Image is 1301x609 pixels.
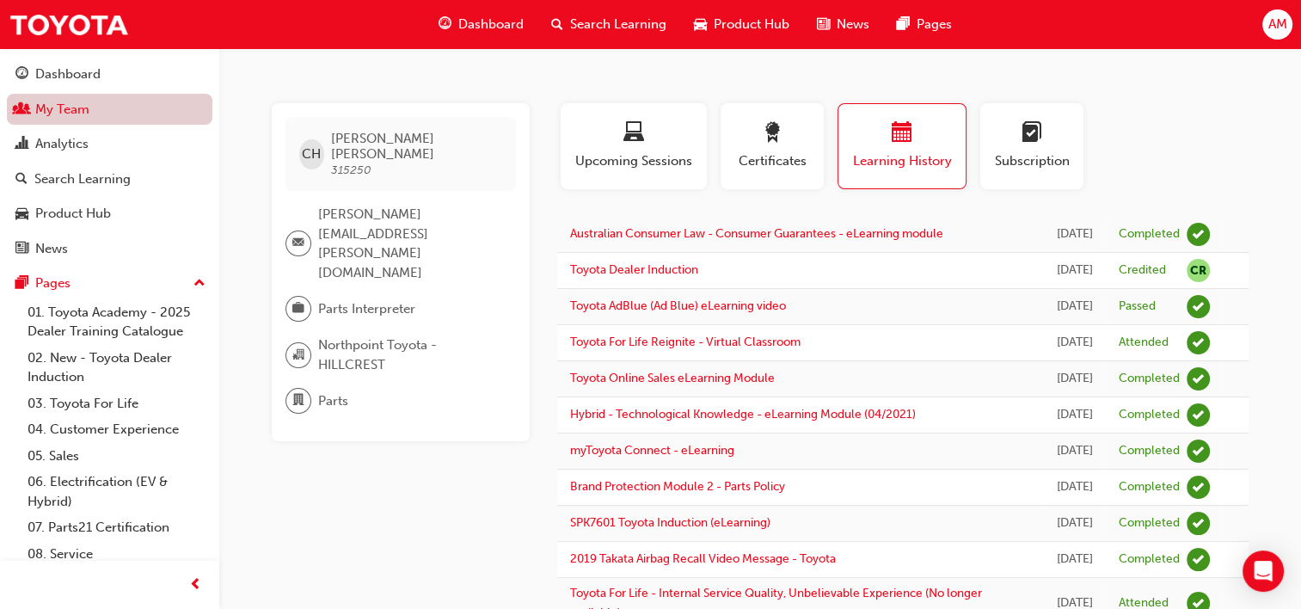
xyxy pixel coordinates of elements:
[1262,9,1292,40] button: AM
[570,551,836,566] a: 2019 Takata Airbag Recall Video Message - Toyota
[1187,223,1210,246] span: learningRecordVerb_COMPLETE-icon
[7,55,212,268] button: DashboardMy TeamAnalyticsSearch LearningProduct HubNews
[1187,295,1210,318] span: learningRecordVerb_PASS-icon
[1057,261,1093,280] div: Tue Mar 25 2025 22:30:00 GMT+1030 (Australian Central Daylight Time)
[1057,297,1093,317] div: Tue Dec 10 2024 14:53:38 GMT+1030 (Australian Central Daylight Time)
[21,391,212,417] a: 03. Toyota For Life
[15,137,28,152] span: chart-icon
[561,103,707,189] button: Upcoming Sessions
[1057,405,1093,425] div: Fri Sep 16 2022 23:30:00 GMT+0930 (Australian Central Standard Time)
[302,145,321,164] span: CH
[7,163,212,195] a: Search Learning
[817,14,830,35] span: news-icon
[439,14,451,35] span: guage-icon
[714,15,789,34] span: Product Hub
[694,14,707,35] span: car-icon
[1119,298,1156,315] div: Passed
[851,151,953,171] span: Learning History
[21,514,212,541] a: 07. Parts21 Certification
[1267,15,1286,34] span: AM
[570,226,943,241] a: Australian Consumer Law - Consumer Guarantees - eLearning module
[34,169,131,189] div: Search Learning
[570,371,775,385] a: Toyota Online Sales eLearning Module
[1022,122,1042,145] span: learningplan-icon
[1119,335,1169,351] div: Attended
[7,268,212,299] button: Pages
[9,5,129,44] img: Trak
[15,172,28,188] span: search-icon
[21,541,212,568] a: 08. Service
[570,298,786,313] a: Toyota AdBlue (Ad Blue) eLearning video
[7,233,212,265] a: News
[21,299,212,345] a: 01. Toyota Academy - 2025 Dealer Training Catalogue
[570,479,785,494] a: Brand Protection Module 2 - Parts Policy
[318,391,348,411] span: Parts
[1119,226,1180,243] div: Completed
[331,163,371,177] span: 315250
[980,103,1083,189] button: Subscription
[1119,479,1180,495] div: Completed
[189,575,202,596] span: prev-icon
[838,103,967,189] button: Learning History
[7,128,212,160] a: Analytics
[193,273,206,295] span: up-icon
[7,94,212,126] a: My Team
[570,443,734,458] a: myToyota Connect - eLearning
[897,14,910,35] span: pages-icon
[318,205,502,282] span: [PERSON_NAME][EMAIL_ADDRESS][PERSON_NAME][DOMAIN_NAME]
[1119,371,1180,387] div: Completed
[803,7,883,42] a: news-iconNews
[1187,440,1210,463] span: learningRecordVerb_COMPLETE-icon
[1187,259,1210,282] span: null-icon
[292,232,304,255] span: email-icon
[331,131,502,162] span: [PERSON_NAME] [PERSON_NAME]
[21,416,212,443] a: 04. Customer Experience
[1243,551,1284,592] div: Open Intercom Messenger
[883,7,966,42] a: pages-iconPages
[1057,333,1093,353] div: Fri Oct 06 2023 00:30:00 GMT+1030 (Australian Central Daylight Time)
[762,122,782,145] span: award-icon
[35,274,71,293] div: Pages
[574,151,694,171] span: Upcoming Sessions
[15,206,28,222] span: car-icon
[1119,551,1180,568] div: Completed
[35,204,111,224] div: Product Hub
[733,151,811,171] span: Certificates
[1057,369,1093,389] div: Sun Jun 25 2023 23:30:00 GMT+0930 (Australian Central Standard Time)
[551,14,563,35] span: search-icon
[1119,407,1180,423] div: Completed
[1187,512,1210,535] span: learningRecordVerb_COMPLETE-icon
[570,15,666,34] span: Search Learning
[1187,331,1210,354] span: learningRecordVerb_ATTEND-icon
[425,7,537,42] a: guage-iconDashboard
[1057,550,1093,569] div: Sat Jan 26 2019 00:30:00 GMT+1030 (Australian Central Daylight Time)
[917,15,952,34] span: Pages
[15,102,28,118] span: people-icon
[1057,477,1093,497] div: Thu Apr 29 2021 23:30:00 GMT+0930 (Australian Central Standard Time)
[537,7,680,42] a: search-iconSearch Learning
[1187,476,1210,499] span: learningRecordVerb_COMPLETE-icon
[1119,443,1180,459] div: Completed
[15,67,28,83] span: guage-icon
[570,335,801,349] a: Toyota For Life Reignite - Virtual Classroom
[1119,262,1166,279] div: Credited
[292,390,304,412] span: department-icon
[837,15,869,34] span: News
[35,134,89,154] div: Analytics
[1187,548,1210,571] span: learningRecordVerb_COMPLETE-icon
[1187,403,1210,427] span: learningRecordVerb_COMPLETE-icon
[1057,441,1093,461] div: Tue Jun 14 2022 23:30:00 GMT+0930 (Australian Central Standard Time)
[318,335,502,374] span: Northpoint Toyota - HILLCREST
[570,407,916,421] a: Hybrid - Technological Knowledge - eLearning Module (04/2021)
[1057,225,1093,244] div: Tue Aug 19 2025 16:00:19 GMT+0930 (Australian Central Standard Time)
[35,239,68,259] div: News
[7,198,212,230] a: Product Hub
[35,65,101,84] div: Dashboard
[570,262,698,277] a: Toyota Dealer Induction
[623,122,644,145] span: laptop-icon
[7,58,212,90] a: Dashboard
[680,7,803,42] a: car-iconProduct Hub
[1057,514,1093,533] div: Tue Jun 09 2020 14:59:06 GMT+0930 (Australian Central Standard Time)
